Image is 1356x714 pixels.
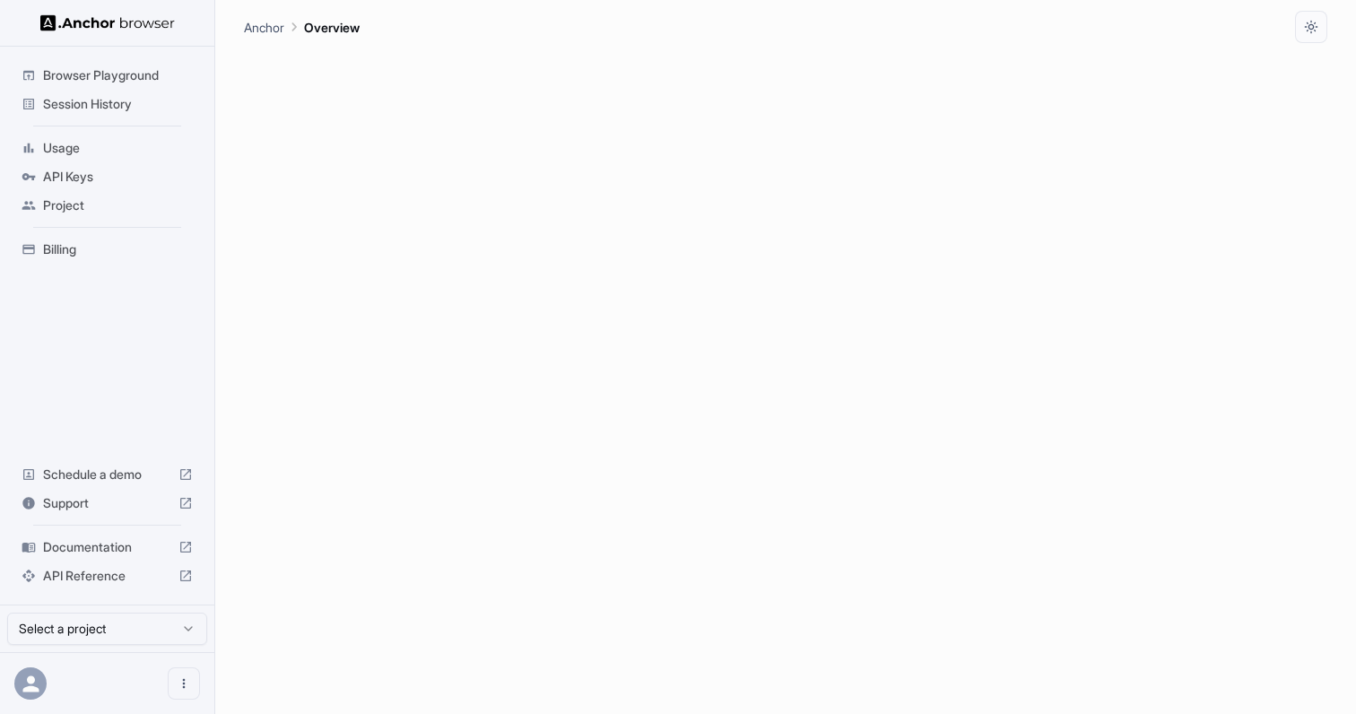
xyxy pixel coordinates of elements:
[43,66,193,84] span: Browser Playground
[304,18,360,37] p: Overview
[244,18,284,37] p: Anchor
[43,240,193,258] span: Billing
[14,90,200,118] div: Session History
[14,533,200,562] div: Documentation
[168,667,200,700] button: Open menu
[14,61,200,90] div: Browser Playground
[43,139,193,157] span: Usage
[40,14,175,31] img: Anchor Logo
[43,494,171,512] span: Support
[14,235,200,264] div: Billing
[14,191,200,220] div: Project
[14,489,200,518] div: Support
[43,538,171,556] span: Documentation
[14,562,200,590] div: API Reference
[14,134,200,162] div: Usage
[43,466,171,483] span: Schedule a demo
[14,460,200,489] div: Schedule a demo
[43,196,193,214] span: Project
[43,168,193,186] span: API Keys
[43,95,193,113] span: Session History
[43,567,171,585] span: API Reference
[244,17,360,37] nav: breadcrumb
[14,162,200,191] div: API Keys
